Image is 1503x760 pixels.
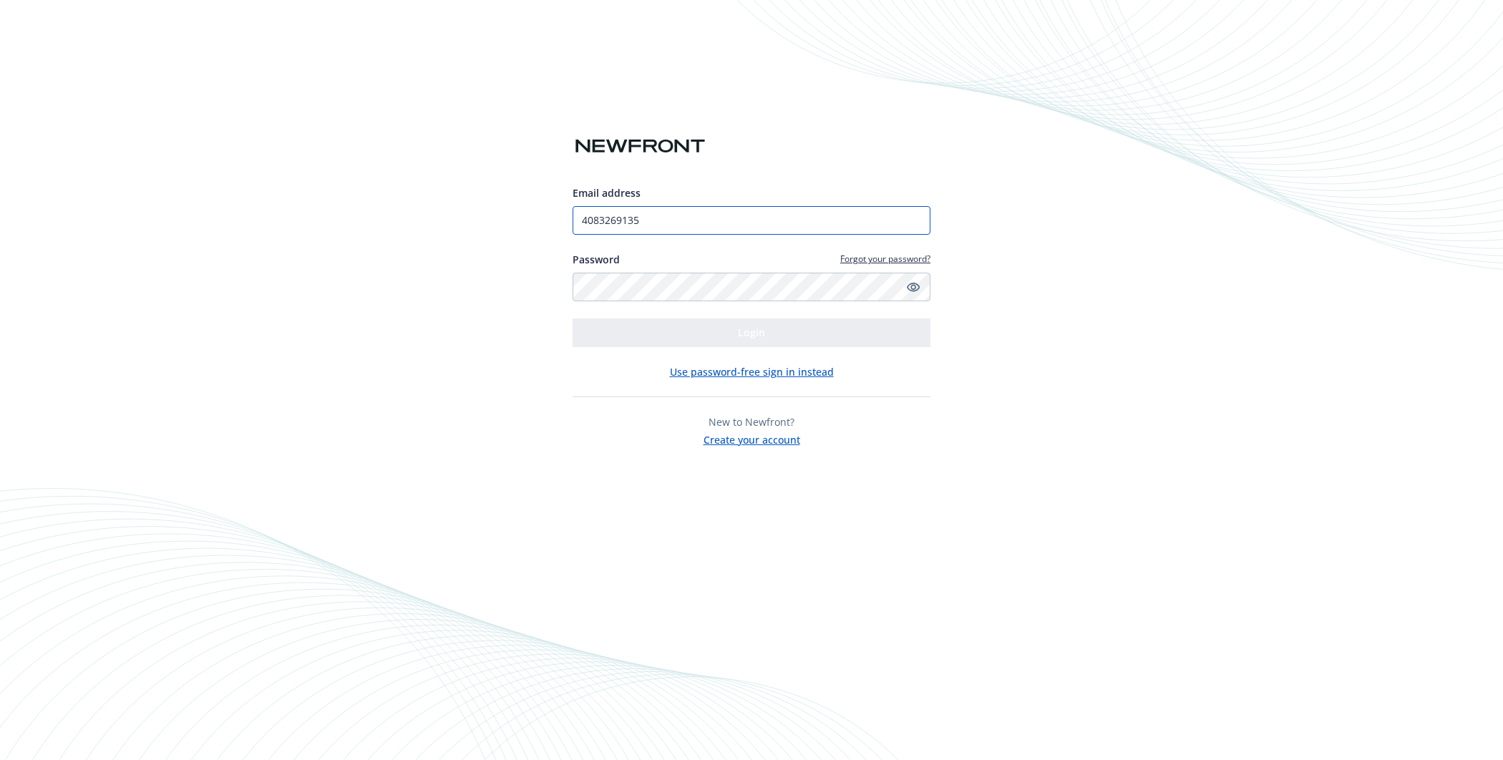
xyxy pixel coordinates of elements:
[573,318,930,347] button: Login
[905,278,922,296] a: Show password
[573,186,641,200] span: Email address
[738,326,765,339] span: Login
[573,206,930,235] input: Enter your email
[704,429,800,447] button: Create your account
[840,253,930,265] a: Forgot your password?
[573,273,930,301] input: Enter your password
[709,415,794,429] span: New to Newfront?
[573,252,620,267] label: Password
[573,134,708,159] img: Newfront logo
[670,364,834,379] button: Use password-free sign in instead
